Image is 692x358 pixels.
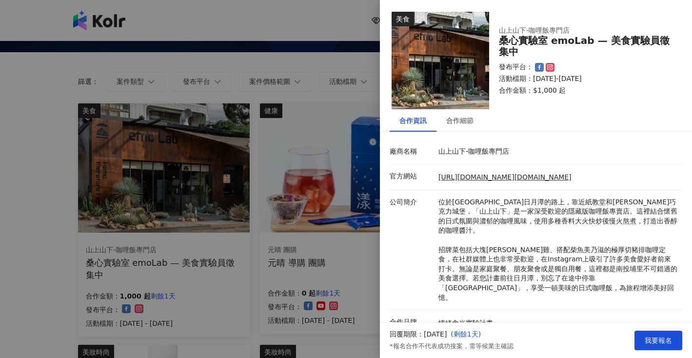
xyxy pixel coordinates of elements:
[390,318,434,327] p: 合作品牌
[499,35,671,58] div: 桑心實驗室 emoLab — 美食實驗員徵集中
[390,198,434,207] p: 公司簡介
[390,330,447,339] p: 回覆期限：[DATE]
[499,62,533,72] p: 發布平台：
[390,147,434,157] p: 廠商名稱
[438,173,572,181] a: [URL][DOMAIN_NAME][DOMAIN_NAME]
[446,115,474,126] div: 合作細節
[499,86,671,96] p: 合作金額： $1,000 起
[392,12,489,109] img: 情緒食光實驗計畫
[390,342,514,351] p: *報名合作不代表成功接案，需等候業主確認
[499,74,671,84] p: 活動檔期：[DATE]-[DATE]
[399,115,427,126] div: 合作資訊
[634,331,682,350] button: 我要報名
[645,337,672,344] span: 我要報名
[390,172,434,181] p: 官方網站
[499,26,655,36] div: 山上山下-咖哩飯專門店
[451,330,513,339] p: ( 剩餘1天 )
[392,12,414,26] div: 美食
[438,318,677,328] a: 情緒食光實驗計畫
[438,198,677,303] p: 位於[GEOGRAPHIC_DATA]日月潭的路上，靠近紙教堂和[PERSON_NAME]巧克力城堡，「山上山下」是一家深受歡迎的隱藏版咖哩飯專賣店。這裡結合懷舊的日式氛圍與濃郁的咖哩風味，使用...
[438,147,677,157] p: 山上山下-咖哩飯專門店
